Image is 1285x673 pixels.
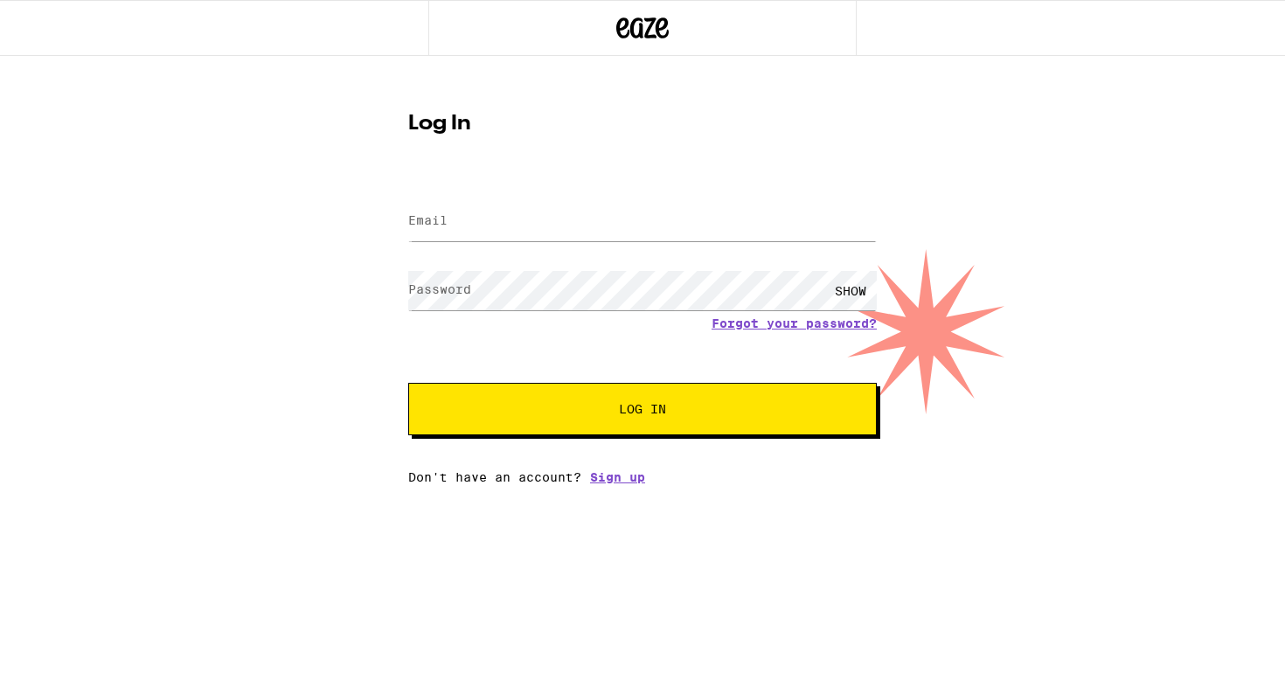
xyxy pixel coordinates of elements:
[824,271,877,310] div: SHOW
[408,470,877,484] div: Don't have an account?
[408,202,877,241] input: Email
[712,316,877,330] a: Forgot your password?
[408,282,471,296] label: Password
[590,470,645,484] a: Sign up
[408,114,877,135] h1: Log In
[408,213,448,227] label: Email
[408,383,877,435] button: Log In
[619,403,666,415] span: Log In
